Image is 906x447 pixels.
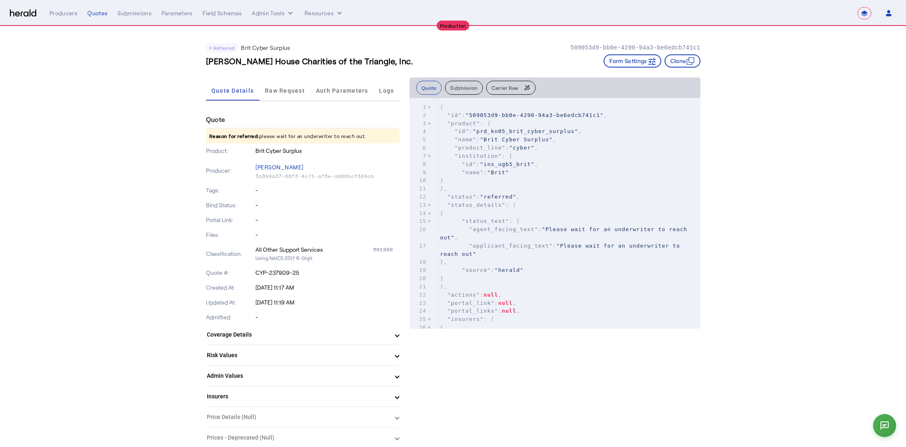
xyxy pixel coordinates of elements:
span: Auth Parameters [316,88,368,94]
h4: Quote [206,115,225,124]
mat-panel-title: Coverage Details [207,330,389,339]
span: : [440,243,684,257]
p: please wait for an underwriter to reach out. [206,129,400,143]
span: : , [440,128,582,134]
span: "insurers" [447,316,484,322]
div: 23 [410,299,428,307]
span: : , [440,300,516,306]
div: 22 [410,291,428,299]
span: "Please wait for an underwriter to reach out" [440,243,684,257]
span: "herald" [494,267,524,273]
p: Brit Cyber Surplus [241,44,290,52]
p: - [255,216,400,224]
span: Referred [213,45,235,51]
p: Admitted: [206,313,254,321]
p: Brit Cyber Surplus [255,147,400,155]
span: : , [440,226,691,241]
span: "portal_link" [447,300,495,306]
div: 20 [410,274,428,283]
div: 9 [410,169,428,177]
p: - [255,201,400,209]
span: null [484,292,498,298]
span: Quote Details [211,88,254,94]
p: Using NAICS 2017 6-Digit [255,254,400,262]
span: : , [440,136,557,143]
span: : { [440,218,520,224]
div: 24 [410,307,428,315]
p: [PERSON_NAME] [255,161,400,173]
span: Raw Request [265,88,305,94]
span: Logs [379,88,394,94]
span: "Please wait for an underwriter to reach out" [440,226,691,241]
div: 13 [410,201,428,209]
p: [DATE] 11:19 AM [255,298,400,307]
div: All Other Support Services [255,246,323,254]
span: "agent_facing_text" [469,226,538,232]
p: Tags: [206,186,254,194]
span: "source" [462,267,491,273]
div: 8 [410,160,428,169]
div: 11 [410,185,428,193]
span: }, [440,259,447,265]
span: : [440,267,524,273]
div: 1 [410,103,428,111]
div: 7 [410,152,428,160]
span: } [440,177,444,183]
div: Quotes [87,9,108,17]
div: 17 [410,242,428,250]
span: "product" [447,120,480,126]
span: "institution" [454,153,502,159]
mat-expansion-panel-header: Coverage Details [206,325,400,344]
div: 18 [410,258,428,266]
span: : , [440,145,538,151]
p: 3a394a37-68f3-4c71-af5e-dd06bcf324cb [255,173,400,180]
span: Reason for referred: [209,133,259,139]
mat-expansion-panel-header: Risk Values [206,345,400,365]
div: 16 [410,225,428,234]
span: { [440,210,444,216]
div: Parameters [162,9,193,17]
div: Submissions [117,9,152,17]
p: Classification: [206,250,254,258]
button: Quote [416,81,442,95]
div: 21 [410,283,428,291]
button: Carrier Raw [486,81,535,95]
span: "name" [454,136,476,143]
div: Field Schemas [203,9,242,17]
span: "cyber" [509,145,535,151]
p: Created At: [206,283,254,292]
herald-code-block: quote [410,98,700,329]
mat-panel-title: Admin Values [207,372,389,380]
span: : , [440,194,520,200]
span: "referred" [480,194,516,200]
span: "Brit Cyber Surplus" [480,136,553,143]
span: : , [440,161,538,167]
h3: [PERSON_NAME] House Charities of the Triangle, Inc. [206,55,413,67]
div: 2 [410,111,428,119]
span: "applicant_facing_text" [469,243,553,249]
div: 12 [410,193,428,201]
span: "status_text" [462,218,509,224]
div: Production [437,21,470,30]
span: : { [440,120,491,126]
button: Resources dropdown menu [304,9,344,17]
p: Product: [206,147,254,155]
span: ], [440,283,447,290]
span: "Brit" [487,169,509,176]
span: Carrier Raw [492,85,518,90]
span: { [440,104,444,110]
span: : , [440,112,607,118]
span: { [440,324,444,330]
p: 509053d9-bb0e-4290-94a3-be6edcb741c1 [570,44,700,52]
span: "509053d9-bb0e-4290-94a3-be6edcb741c1" [466,112,604,118]
span: : [ [440,202,516,208]
p: - [255,186,400,194]
p: Bind Status: [206,201,254,209]
p: Producer: [206,166,254,175]
span: } [440,275,444,281]
div: 6 [410,144,428,152]
button: Submission [445,81,483,95]
div: 19 [410,266,428,274]
mat-panel-title: Insurers [207,392,389,401]
div: 26 [410,323,428,332]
